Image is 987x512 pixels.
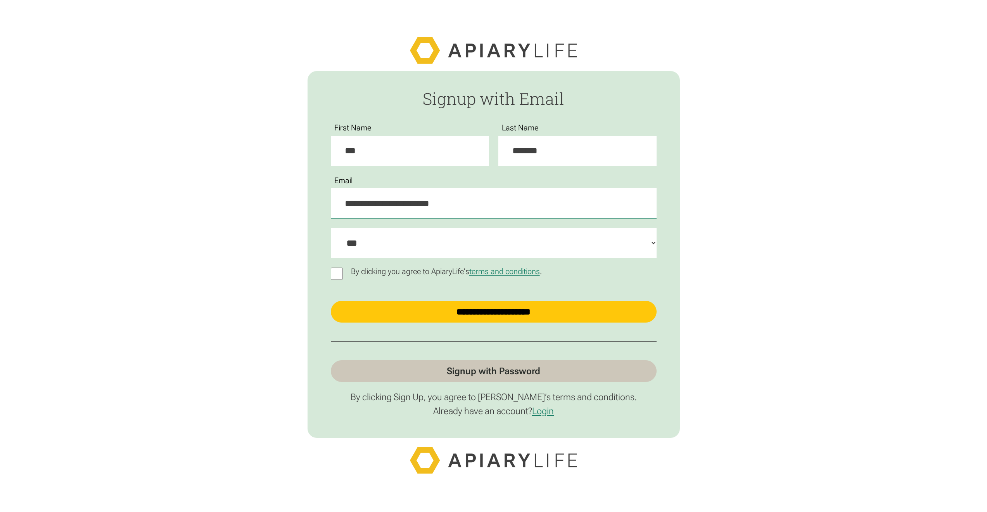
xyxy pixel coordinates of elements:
a: Login [532,406,554,417]
a: Signup with Password [331,360,657,382]
label: First Name [331,123,375,132]
a: terms and conditions [469,267,540,276]
h2: Signup with Email [331,90,657,108]
p: By clicking Sign Up, you agree to [PERSON_NAME]’s terms and conditions. [331,391,657,403]
p: Already have an account? [331,405,657,417]
label: Email [331,176,357,185]
label: Last Name [498,123,543,132]
form: Passwordless Signup [308,71,680,438]
p: By clicking you agree to ApiaryLife's . [347,267,546,276]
